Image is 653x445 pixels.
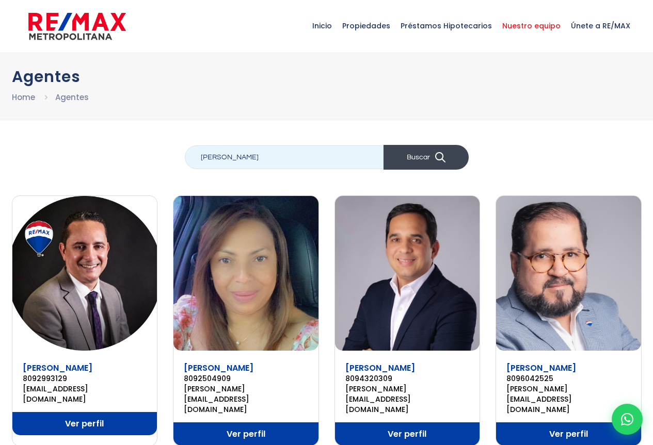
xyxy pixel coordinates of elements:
[184,384,308,415] a: [PERSON_NAME][EMAIL_ADDRESS][DOMAIN_NAME]
[506,362,576,374] a: [PERSON_NAME]
[184,373,308,384] a: 8092504909
[12,196,157,351] img: Abrahan Batista
[12,68,642,86] h1: Agentes
[395,10,497,41] span: Préstamos Hipotecarios
[23,362,92,374] a: [PERSON_NAME]
[496,196,641,351] img: Alberto Francis
[345,362,415,374] a: [PERSON_NAME]
[23,373,147,384] a: 8092993129
[384,145,469,170] button: Buscar
[497,10,566,41] span: Nuestro equipo
[345,373,470,384] a: 8094320309
[337,10,395,41] span: Propiedades
[506,373,631,384] a: 8096042525
[506,384,631,415] a: [PERSON_NAME][EMAIL_ADDRESS][DOMAIN_NAME]
[566,10,635,41] span: Únete a RE/MAX
[345,384,470,415] a: [PERSON_NAME][EMAIL_ADDRESS][DOMAIN_NAME]
[173,196,318,351] img: Aida Franco
[335,196,480,351] img: Alberto Bogaert
[23,384,147,404] a: [EMAIL_ADDRESS][DOMAIN_NAME]
[12,412,157,435] a: Ver perfil
[55,91,89,104] li: Agentes
[184,362,253,374] a: [PERSON_NAME]
[12,92,35,103] a: Home
[307,10,337,41] span: Inicio
[185,145,384,169] input: Buscar agentes
[28,11,126,42] img: remax-metropolitana-logo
